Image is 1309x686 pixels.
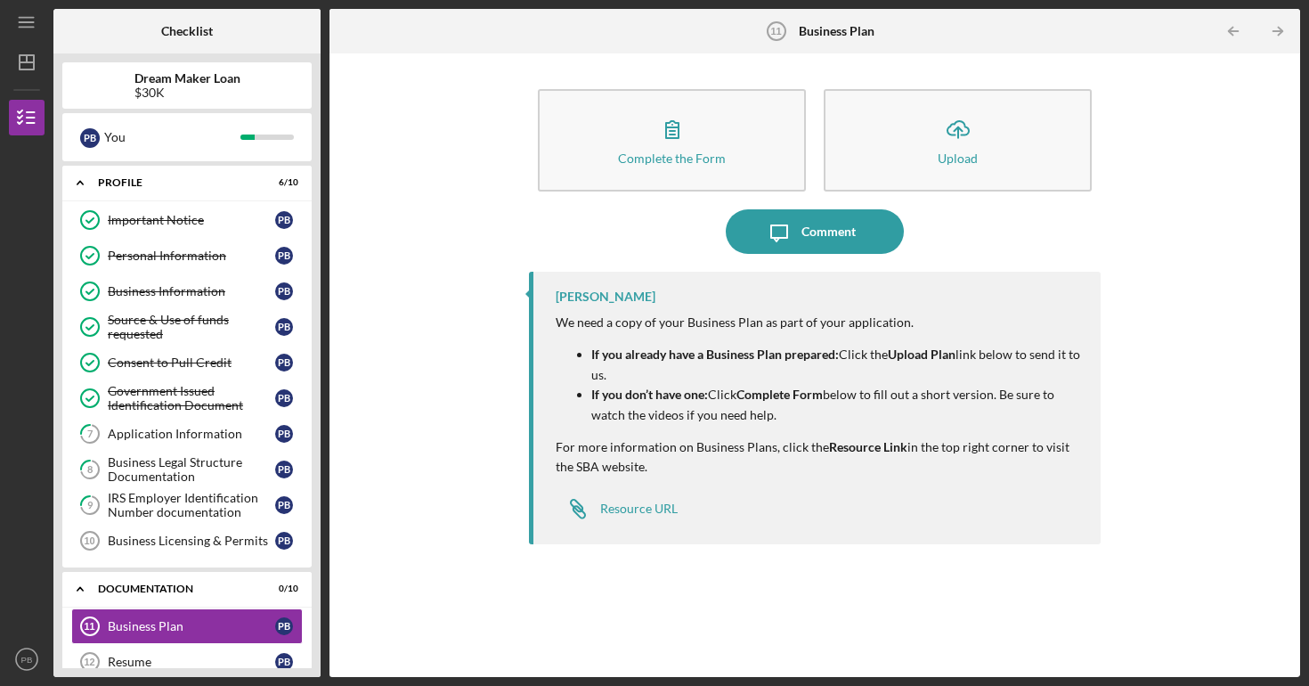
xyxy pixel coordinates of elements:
div: Business Plan [108,619,275,633]
a: Important NoticePB [71,202,303,238]
div: Consent to Pull Credit [108,355,275,370]
div: IRS Employer Identification Number documentation [108,491,275,519]
text: PB [21,655,33,665]
a: Consent to Pull CreditPB [71,345,303,380]
a: Government Issued Identification DocumentPB [71,380,303,416]
div: P B [275,389,293,407]
button: Upload [824,89,1092,192]
div: P B [275,653,293,671]
div: Application Information [108,427,275,441]
p: Click below to fill out a short version. Be sure to watch the videos if you need help. [591,385,1083,425]
div: Business Legal Structure Documentation [108,455,275,484]
div: P B [275,282,293,300]
div: P B [275,617,293,635]
div: P B [275,318,293,336]
div: P B [275,461,293,478]
div: 0 / 10 [266,584,298,594]
div: Resume [108,655,275,669]
button: PB [9,641,45,677]
a: 8Business Legal Structure DocumentationPB [71,452,303,487]
a: 10Business Licensing & PermitsPB [71,523,303,559]
tspan: 7 [87,429,93,440]
div: Profile [98,177,254,188]
p: Click the link below to send it to us. [591,345,1083,385]
div: Upload [938,151,978,165]
div: P B [275,211,293,229]
div: Source & Use of funds requested [108,313,275,341]
div: You [104,122,240,152]
div: Business Information [108,284,275,298]
b: Business Plan [799,24,874,38]
strong: Complete Form [736,387,823,402]
strong: If you already have a Business Plan prepared: [591,347,839,362]
button: Complete the Form [538,89,806,192]
p: We need a copy of your Business Plan as part of your application. [556,313,1083,332]
tspan: 12 [84,657,94,667]
tspan: 11 [84,621,94,632]
div: Comment [801,209,856,254]
div: Resource URL [600,502,678,516]
div: P B [275,532,293,550]
div: P B [275,496,293,514]
a: 9IRS Employer Identification Number documentationPB [71,487,303,523]
tspan: 11 [771,26,782,37]
strong: Upload Plan [888,347,955,362]
b: Checklist [161,24,213,38]
div: Important Notice [108,213,275,227]
div: Business Licensing & Permits [108,534,275,548]
div: $30K [134,86,240,100]
tspan: 10 [84,535,94,546]
a: Business InformationPB [71,274,303,309]
button: Comment [726,209,904,254]
a: 12ResumePB [71,644,303,680]
a: 11Business PlanPB [71,608,303,644]
div: P B [275,247,293,265]
a: Source & Use of funds requestedPB [71,309,303,345]
div: P B [275,354,293,372]
a: Resource URL [556,491,678,527]
b: Dream Maker Loan [134,71,240,86]
a: 7Application InformationPB [71,416,303,452]
p: For more information on Business Plans, click the in the top right corner to visit the SBA website. [556,437,1083,478]
div: Complete the Form [618,151,726,165]
a: Personal InformationPB [71,238,303,274]
div: P B [275,425,293,443]
div: 6 / 10 [266,177,298,188]
div: Documentation [98,584,254,594]
div: P B [80,128,100,148]
div: Government Issued Identification Document [108,384,275,412]
tspan: 8 [87,464,93,476]
div: Personal Information [108,249,275,263]
div: [PERSON_NAME] [556,290,655,304]
strong: Resource Link [829,439,907,454]
strong: If you don’t have one: [591,387,708,402]
tspan: 9 [87,500,93,511]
